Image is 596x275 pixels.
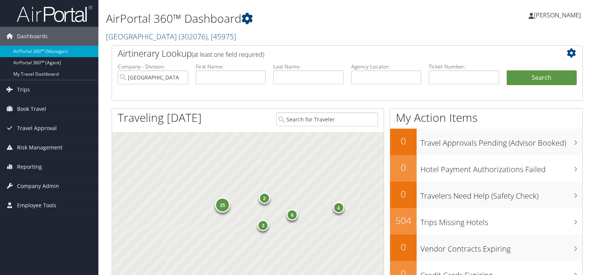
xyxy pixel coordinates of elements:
[390,235,582,261] a: 0Vendor Contracts Expiring
[259,192,270,204] div: 2
[420,240,582,254] h3: Vendor Contracts Expiring
[390,208,582,235] a: 504Trips Missing Hotels
[106,31,236,42] a: [GEOGRAPHIC_DATA]
[420,134,582,148] h3: Travel Approvals Pending (Advisor Booked)
[17,99,46,118] span: Book Travel
[17,80,30,99] span: Trips
[179,31,207,42] span: ( 302076 )
[390,188,417,200] h2: 0
[507,70,577,85] button: Search
[17,138,62,157] span: Risk Management
[420,187,582,201] h3: Travelers Need Help (Safety Check)
[118,110,202,126] h1: Traveling [DATE]
[390,155,582,182] a: 0Hotel Payment Authorizations Failed
[17,196,56,215] span: Employee Tools
[390,135,417,148] h2: 0
[17,27,48,46] span: Dashboards
[390,182,582,208] a: 0Travelers Need Help (Safety Check)
[351,63,422,70] label: Agency Locator:
[207,31,236,42] span: , [ 45975 ]
[118,63,188,70] label: Company - Division:
[196,63,266,70] label: First Name:
[390,161,417,174] h2: 0
[17,119,57,138] span: Travel Approval
[17,177,59,196] span: Company Admin
[17,5,92,23] img: airportal-logo.png
[390,129,582,155] a: 0Travel Approvals Pending (Advisor Booked)
[529,4,588,26] a: [PERSON_NAME]
[257,220,269,231] div: 3
[429,63,499,70] label: Ticket Number:
[390,214,417,227] h2: 504
[534,11,581,19] span: [PERSON_NAME]
[192,50,264,59] span: (at least one field required)
[420,160,582,175] h3: Hotel Payment Authorizations Failed
[106,11,428,26] h1: AirPortal 360™ Dashboard
[286,209,298,221] div: 6
[273,63,344,70] label: Last Name:
[118,47,537,60] h2: Airtinerary Lookup
[276,112,378,126] input: Search for Traveler
[390,110,582,126] h1: My Action Items
[17,157,42,176] span: Reporting
[390,241,417,253] h2: 0
[333,202,344,213] div: 4
[215,197,230,213] div: 25
[420,213,582,228] h3: Trips Missing Hotels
